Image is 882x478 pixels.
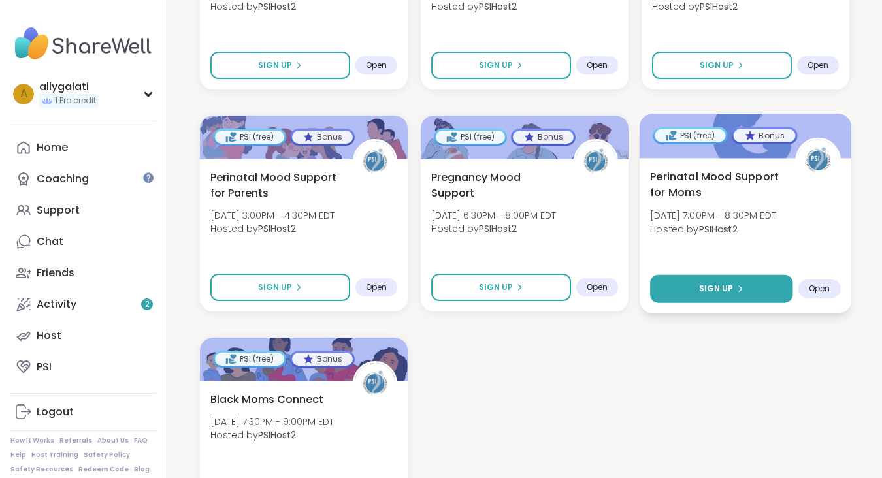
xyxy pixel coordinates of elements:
div: PSI (free) [215,353,284,366]
b: PSIHost2 [479,222,517,235]
a: Safety Resources [10,465,73,474]
span: Hosted by [210,428,334,441]
span: Open [366,282,387,293]
div: Coaching [37,172,89,186]
div: Bonus [513,131,574,144]
div: Activity [37,297,76,311]
img: PSIHost2 [576,141,616,182]
span: Hosted by [650,222,776,235]
a: About Us [97,436,129,445]
div: Friends [37,266,74,280]
span: Perinatal Mood Support for Moms [650,168,781,200]
button: Sign Up [431,52,571,79]
span: [DATE] 7:30PM - 9:00PM EDT [210,415,334,428]
a: Blog [134,465,150,474]
img: ShareWell Nav Logo [10,21,156,67]
div: PSI (free) [655,129,725,142]
div: Home [37,140,68,155]
a: Redeem Code [78,465,129,474]
span: Open [587,60,608,71]
b: PSIHost2 [258,428,296,441]
a: Referrals [59,436,92,445]
iframe: Spotlight [143,172,154,183]
span: Open [587,282,608,293]
span: Sign Up [258,59,292,71]
span: Sign Up [699,283,734,295]
div: Support [37,203,80,217]
span: 2 [145,299,150,310]
b: PSIHost2 [699,222,738,235]
span: Perinatal Mood Support for Parents [210,170,338,201]
span: Sign Up [479,59,513,71]
div: PSI [37,360,52,374]
span: Open [809,283,830,294]
a: Help [10,451,26,460]
div: PSI (free) [215,131,284,144]
span: a [20,86,27,103]
span: Black Moms Connect [210,392,323,407]
a: Friends [10,257,156,289]
a: Logout [10,396,156,428]
a: Support [10,195,156,226]
a: Coaching [10,163,156,195]
img: PSIHost2 [355,363,395,404]
img: PSIHost2 [798,140,839,181]
a: Activity2 [10,289,156,320]
div: Logout [37,405,74,419]
span: Sign Up [479,281,513,293]
span: Hosted by [210,222,335,235]
button: Sign Up [431,274,571,301]
span: Sign Up [700,59,734,71]
div: Bonus [292,131,353,144]
span: Hosted by [431,222,556,235]
span: 1 Pro credit [55,95,96,106]
div: Bonus [734,129,796,142]
img: PSIHost2 [355,141,395,182]
span: Sign Up [258,281,292,293]
div: Bonus [292,353,353,366]
span: [DATE] 6:30PM - 8:00PM EDT [431,209,556,222]
span: [DATE] 7:00PM - 8:30PM EDT [650,209,776,222]
a: Home [10,132,156,163]
button: Sign Up [652,52,792,79]
a: Chat [10,226,156,257]
span: Open [366,60,387,71]
div: PSI (free) [436,131,505,144]
a: Host [10,320,156,351]
a: Safety Policy [84,451,130,460]
div: Chat [37,234,63,249]
a: PSI [10,351,156,383]
div: allygalati [39,80,99,94]
span: Open [808,60,828,71]
button: Sign Up [210,52,350,79]
b: PSIHost2 [258,222,296,235]
a: How It Works [10,436,54,445]
div: Host [37,328,61,343]
span: Pregnancy Mood Support [431,170,559,201]
a: FAQ [134,436,148,445]
a: Host Training [31,451,78,460]
button: Sign Up [650,275,792,303]
button: Sign Up [210,274,350,301]
span: [DATE] 3:00PM - 4:30PM EDT [210,209,335,222]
